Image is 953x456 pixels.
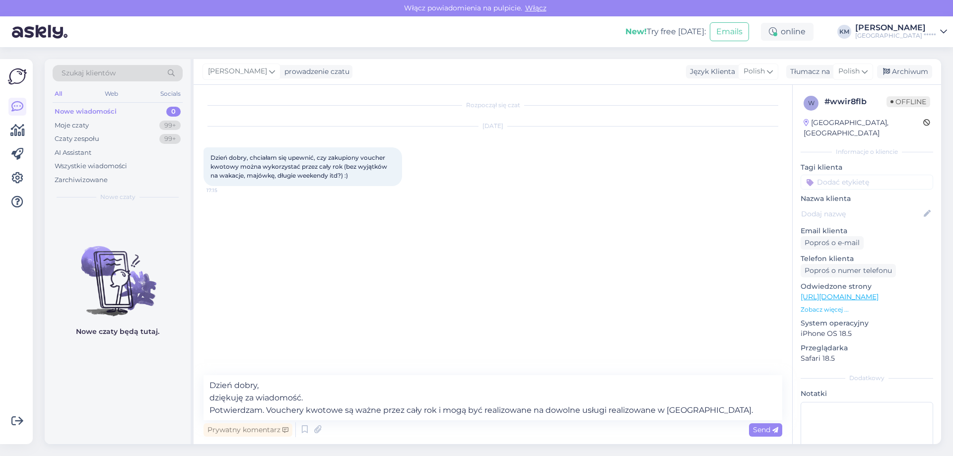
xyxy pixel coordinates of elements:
div: online [761,23,814,41]
div: Socials [158,87,183,100]
div: Zarchiwizowane [55,175,108,185]
div: 0 [166,107,181,117]
div: 99+ [159,121,181,130]
p: iPhone OS 18.5 [801,328,933,339]
p: Odwiedzone strony [801,281,933,292]
span: [PERSON_NAME] [208,66,267,77]
div: Try free [DATE]: [625,26,706,38]
span: Send [753,425,778,434]
div: # wwir8flb [824,96,886,108]
button: Emails [710,22,749,41]
span: Szukaj klientów [62,68,116,78]
img: No chats [45,228,191,318]
div: Archiwum [877,65,932,78]
div: Poproś o e-mail [801,236,864,250]
p: Notatki [801,389,933,399]
a: [PERSON_NAME][GEOGRAPHIC_DATA] ***** [855,24,947,40]
div: Rozpoczął się czat [204,101,782,110]
span: Dzień dobry, chciałam się upewnić, czy zakupiony voucher kwotowy można wykorzystać przez cały rok... [210,154,389,179]
div: Moje czaty [55,121,89,130]
div: Tłumacz na [786,66,830,77]
div: Dodatkowy [801,374,933,383]
div: KM [837,25,851,39]
div: Web [103,87,120,100]
span: Offline [886,96,930,107]
span: Włącz [522,3,549,12]
span: Nowe czaty [100,193,136,201]
img: Askly Logo [8,67,27,86]
input: Dodać etykietę [801,175,933,190]
p: Nowe czaty będą tutaj. [76,326,159,337]
input: Dodaj nazwę [801,208,922,219]
p: Przeglądarka [801,343,933,353]
span: w [808,99,815,107]
p: Zobacz więcej ... [801,305,933,314]
div: All [53,87,64,100]
span: 17:15 [206,187,244,194]
div: prowadzenie czatu [280,66,349,77]
span: Polish [838,66,860,77]
span: Polish [744,66,765,77]
div: Prywatny komentarz [204,423,292,437]
div: Nowe wiadomości [55,107,117,117]
div: [GEOGRAPHIC_DATA], [GEOGRAPHIC_DATA] [804,118,923,138]
a: [URL][DOMAIN_NAME] [801,292,879,301]
p: Email klienta [801,226,933,236]
div: Czaty zespołu [55,134,99,144]
div: [DATE] [204,122,782,130]
textarea: Dzień dobry, dziękuję za wiadomość. Potwierdzam. Vouchery kwotowe są ważne przez cały rok i mogą ... [204,375,782,420]
div: Poproś o numer telefonu [801,264,896,277]
p: Safari 18.5 [801,353,933,364]
p: Telefon klienta [801,254,933,264]
div: AI Assistant [55,148,91,158]
p: Tagi klienta [801,162,933,173]
div: 99+ [159,134,181,144]
div: Wszystkie wiadomości [55,161,127,171]
div: Informacje o kliencie [801,147,933,156]
div: [PERSON_NAME] [855,24,936,32]
p: System operacyjny [801,318,933,328]
div: Język Klienta [686,66,735,77]
b: New! [625,27,647,36]
p: Nazwa klienta [801,194,933,204]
